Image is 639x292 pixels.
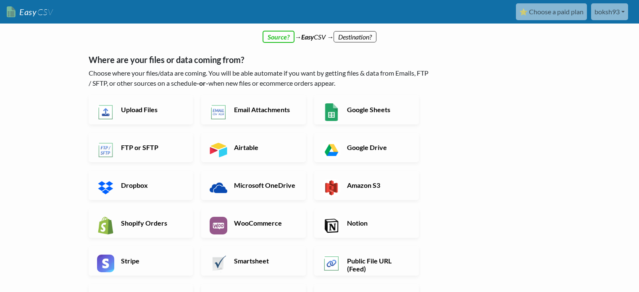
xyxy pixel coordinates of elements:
a: Microsoft OneDrive [201,171,306,200]
img: Airtable App & API [210,141,227,159]
a: Airtable [201,133,306,162]
h6: Public File URL (Feed) [345,257,411,273]
img: Shopify App & API [97,217,115,234]
span: CSV [37,7,53,17]
img: Google Drive App & API [323,141,340,159]
img: Amazon S3 App & API [323,179,340,197]
h6: Amazon S3 [345,181,411,189]
a: Amazon S3 [314,171,419,200]
h6: Google Sheets [345,105,411,113]
img: FTP or SFTP App & API [97,141,115,159]
h6: Smartsheet [232,257,298,265]
a: Smartsheet [201,246,306,276]
h6: Stripe [119,257,185,265]
a: Public File URL (Feed) [314,246,419,276]
a: WooCommerce [201,208,306,238]
img: Dropbox App & API [97,179,115,197]
h6: Shopify Orders [119,219,185,227]
h6: Microsoft OneDrive [232,181,298,189]
a: Google Drive [314,133,419,162]
h6: WooCommerce [232,219,298,227]
img: Email New CSV or XLSX File App & API [210,103,227,121]
img: Google Sheets App & API [323,103,340,121]
a: EasyCSV [7,3,53,21]
a: Notion [314,208,419,238]
img: Stripe App & API [97,255,115,272]
img: Microsoft OneDrive App & API [210,179,227,197]
div: → CSV → [80,24,559,42]
a: ⭐ Choose a paid plan [516,3,587,20]
b: -or- [197,79,208,87]
h6: Dropbox [119,181,185,189]
h6: Google Drive [345,143,411,151]
h6: Notion [345,219,411,227]
img: WooCommerce App & API [210,217,227,234]
a: FTP or SFTP [89,133,193,162]
a: Dropbox [89,171,193,200]
img: Public File URL App & API [323,255,340,272]
h6: FTP or SFTP [119,143,185,151]
a: boksh93 [591,3,628,20]
a: Google Sheets [314,95,419,124]
a: Email Attachments [201,95,306,124]
p: Choose where your files/data are coming. You will be able automate if you want by getting files &... [89,68,431,88]
img: Upload Files App & API [97,103,115,121]
img: Notion App & API [323,217,340,234]
h6: Email Attachments [232,105,298,113]
h6: Upload Files [119,105,185,113]
a: Upload Files [89,95,193,124]
a: Stripe [89,246,193,276]
img: Smartsheet App & API [210,255,227,272]
a: Shopify Orders [89,208,193,238]
h6: Airtable [232,143,298,151]
h5: Where are your files or data coming from? [89,55,431,65]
